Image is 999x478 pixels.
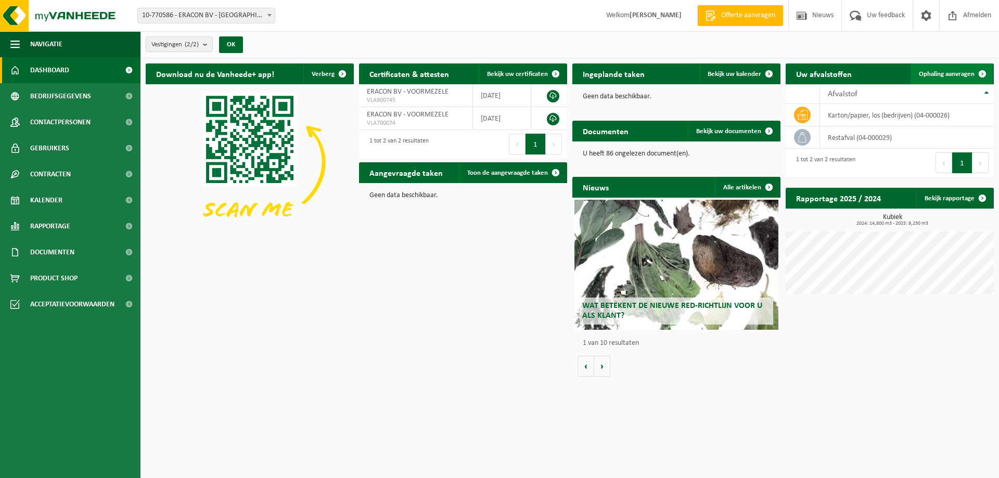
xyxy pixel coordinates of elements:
span: Acceptatievoorwaarden [30,291,114,317]
span: Navigatie [30,31,62,57]
span: ERACON BV - VOORMEZELE [367,111,449,119]
span: Contactpersonen [30,109,91,135]
td: karton/papier, los (bedrijven) (04-000026) [820,104,994,126]
count: (2/2) [185,41,199,48]
span: Bedrijfsgegevens [30,83,91,109]
span: Vestigingen [151,37,199,53]
button: Next [972,152,989,173]
span: Ophaling aanvragen [919,71,975,77]
span: Product Shop [30,265,78,291]
img: Download de VHEPlus App [146,84,354,240]
td: [DATE] [473,84,532,107]
strong: [PERSON_NAME] [630,11,682,19]
span: 10-770586 - ERACON BV - ZONNEBEKE [137,8,275,23]
td: restafval (04-000029) [820,126,994,149]
button: Vestigingen(2/2) [146,36,213,52]
span: Bekijk uw certificaten [487,71,548,77]
span: Documenten [30,239,74,265]
h2: Download nu de Vanheede+ app! [146,63,285,84]
a: Offerte aanvragen [697,5,783,26]
span: Offerte aanvragen [719,10,778,21]
a: Bekijk uw kalender [699,63,779,84]
span: Bekijk uw documenten [696,128,761,135]
p: U heeft 86 ongelezen document(en). [583,150,770,158]
button: Volgende [594,356,610,377]
div: 1 tot 2 van 2 resultaten [791,151,855,174]
span: Toon de aangevraagde taken [467,170,548,176]
button: Vorige [578,356,594,377]
span: Kalender [30,187,62,213]
span: Rapportage [30,213,70,239]
button: Previous [936,152,952,173]
p: Geen data beschikbaar. [369,192,557,199]
span: Afvalstof [828,90,857,98]
p: 1 van 10 resultaten [583,340,775,347]
button: 1 [952,152,972,173]
a: Bekijk uw certificaten [479,63,566,84]
span: Dashboard [30,57,69,83]
span: Verberg [312,71,335,77]
span: VLA700074 [367,119,465,127]
h2: Documenten [572,121,639,141]
a: Toon de aangevraagde taken [459,162,566,183]
div: 1 tot 2 van 2 resultaten [364,133,429,156]
button: Next [546,134,562,154]
h2: Certificaten & attesten [359,63,459,84]
a: Bekijk rapportage [916,188,993,209]
a: Ophaling aanvragen [911,63,993,84]
h2: Nieuws [572,177,619,197]
span: Contracten [30,161,71,187]
p: Geen data beschikbaar. [583,93,770,100]
span: Gebruikers [30,135,69,161]
button: 1 [526,134,546,154]
span: Bekijk uw kalender [708,71,761,77]
h2: Uw afvalstoffen [786,63,862,84]
a: Bekijk uw documenten [688,121,779,141]
span: 10-770586 - ERACON BV - ZONNEBEKE [138,8,275,23]
span: Wat betekent de nieuwe RED-richtlijn voor u als klant? [582,302,762,320]
h3: Kubiek [791,214,994,226]
span: VLA900745 [367,96,465,105]
button: Verberg [303,63,353,84]
a: Alle artikelen [715,177,779,198]
span: 2024: 14,800 m3 - 2025: 9,250 m3 [791,221,994,226]
h2: Ingeplande taken [572,63,655,84]
button: OK [219,36,243,53]
h2: Aangevraagde taken [359,162,453,183]
button: Previous [509,134,526,154]
td: [DATE] [473,107,532,130]
h2: Rapportage 2025 / 2024 [786,188,891,208]
span: ERACON BV - VOORMEZELE [367,88,449,96]
a: Wat betekent de nieuwe RED-richtlijn voor u als klant? [574,200,778,330]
